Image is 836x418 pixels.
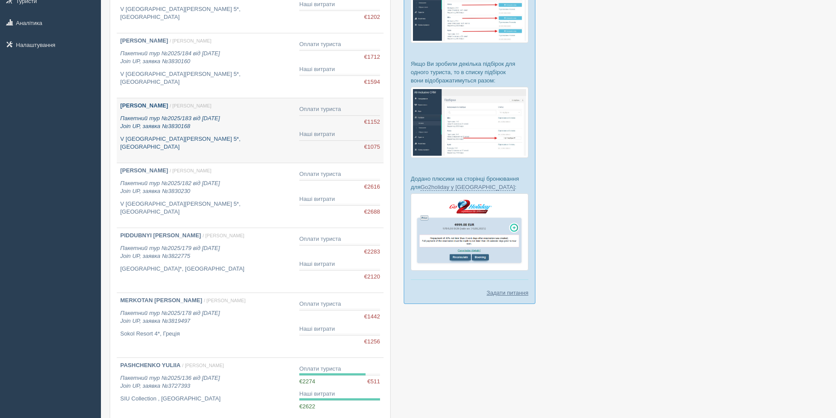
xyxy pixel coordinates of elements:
[120,180,220,195] i: Пакетний тур №2025/182 від [DATE] Join UP, заявка №3830230
[299,260,380,268] div: Наші витрати
[120,115,220,130] i: Пакетний тур №2025/183 від [DATE] Join UP, заявка №3830168
[299,65,380,74] div: Наші витрати
[203,233,244,238] span: / [PERSON_NAME]
[299,105,380,114] div: Оплати туриста
[170,103,212,108] span: / [PERSON_NAME]
[299,170,380,179] div: Оплати туриста
[120,135,292,151] p: V [GEOGRAPHIC_DATA][PERSON_NAME] 5*, [GEOGRAPHIC_DATA]
[299,325,380,333] div: Наші витрати
[364,13,380,21] span: €1202
[120,395,292,403] p: SIU Collection , [GEOGRAPHIC_DATA]
[299,365,380,373] div: Оплати туриста
[299,195,380,204] div: Наші витрати
[120,167,168,174] b: [PERSON_NAME]
[299,300,380,308] div: Оплати туриста
[411,193,528,271] img: go2holiday-proposal-for-travel-agency.png
[299,40,380,49] div: Оплати туриста
[367,378,380,386] span: €511
[170,168,212,173] span: / [PERSON_NAME]
[120,362,180,368] b: PASHCHENKO YULIIA
[299,0,380,9] div: Наші витрати
[120,245,220,260] i: Пакетний тур №2025/179 від [DATE] Join UP, заявка №3822775
[299,390,380,398] div: Наші витрати
[182,363,224,368] span: / [PERSON_NAME]
[299,403,315,410] span: €2622
[364,338,380,346] span: €1256
[117,163,296,228] a: [PERSON_NAME] / [PERSON_NAME] Пакетний тур №2025/182 від [DATE]Join UP, заявка №3830230 V [GEOGRA...
[364,248,380,256] span: €2283
[364,208,380,216] span: €2688
[364,313,380,321] span: €1442
[204,298,245,303] span: / [PERSON_NAME]
[364,118,380,126] span: €1152
[117,98,296,163] a: [PERSON_NAME] / [PERSON_NAME] Пакетний тур №2025/183 від [DATE]Join UP, заявка №3830168 V [GEOGRA...
[120,70,292,86] p: V [GEOGRAPHIC_DATA][PERSON_NAME] 5*, [GEOGRAPHIC_DATA]
[411,175,528,191] p: Додано плюсики на сторінці бронювання для :
[120,37,168,44] b: [PERSON_NAME]
[364,143,380,151] span: €1075
[411,60,528,85] p: Якщо Ви зробили декілька підбірок для одного туриста, то в списку підбірок вони відображатимуться...
[299,235,380,243] div: Оплати туриста
[487,289,528,297] a: Задати питання
[411,87,528,157] img: %D0%BF%D1%96%D0%B4%D0%B1%D1%96%D1%80%D0%BA%D0%B8-%D0%B3%D1%80%D1%83%D0%BF%D0%B0-%D1%81%D1%80%D0%B...
[120,102,168,109] b: [PERSON_NAME]
[364,78,380,86] span: €1594
[117,228,296,293] a: PIDDUBNYI [PERSON_NAME] / [PERSON_NAME] Пакетний тур №2025/179 від [DATE]Join UP, заявка №3822775...
[120,5,292,21] p: V [GEOGRAPHIC_DATA][PERSON_NAME] 5*, [GEOGRAPHIC_DATA]
[120,297,202,304] b: MERKOTAN [PERSON_NAME]
[299,378,315,385] span: €2274
[364,273,380,281] span: €2120
[120,50,220,65] i: Пакетний тур №2025/184 від [DATE] Join UP, заявка №3830160
[120,375,220,389] i: Пакетний тур №2025/136 від [DATE] Join UP, заявка №3727393
[420,184,515,191] a: Go2holiday у [GEOGRAPHIC_DATA]
[364,53,380,61] span: €1712
[364,183,380,191] span: €2616
[117,33,296,98] a: [PERSON_NAME] / [PERSON_NAME] Пакетний тур №2025/184 від [DATE]Join UP, заявка №3830160 V [GEOGRA...
[120,310,220,325] i: Пакетний тур №2025/178 від [DATE] Join UP, заявка №3819497
[120,200,292,216] p: V [GEOGRAPHIC_DATA][PERSON_NAME] 5*, [GEOGRAPHIC_DATA]
[117,293,296,357] a: MERKOTAN [PERSON_NAME] / [PERSON_NAME] Пакетний тур №2025/178 від [DATE]Join UP, заявка №3819497 ...
[120,265,292,273] p: [GEOGRAPHIC_DATA]*, [GEOGRAPHIC_DATA]
[120,330,292,338] p: Sokol Resort 4*, Греція
[299,130,380,139] div: Наші витрати
[120,232,201,239] b: PIDDUBNYI [PERSON_NAME]
[170,38,212,43] span: / [PERSON_NAME]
